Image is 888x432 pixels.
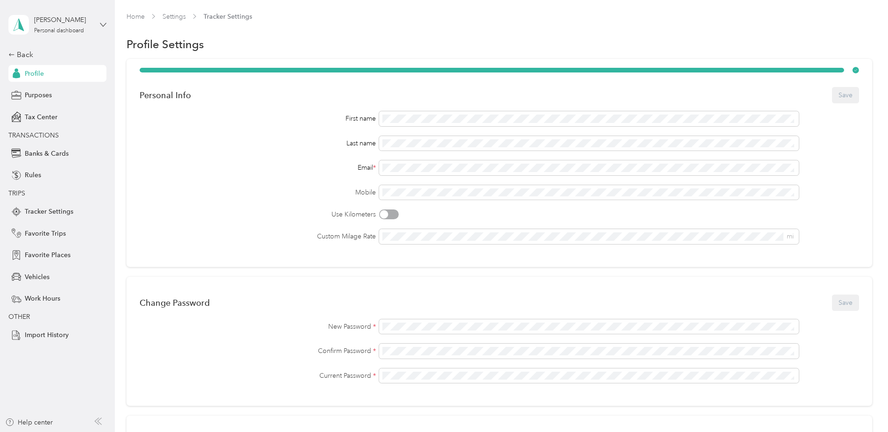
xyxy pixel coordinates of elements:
[5,418,53,427] button: Help center
[34,15,92,25] div: [PERSON_NAME]
[162,13,186,21] a: Settings
[25,69,44,79] span: Profile
[25,90,52,100] span: Purposes
[25,229,66,238] span: Favorite Trips
[25,207,73,216] span: Tracker Settings
[127,39,204,49] h1: Profile Settings
[8,49,102,60] div: Back
[787,232,794,240] span: mi
[25,330,69,340] span: Import History
[25,250,70,260] span: Favorite Places
[25,149,69,158] span: Banks & Cards
[140,138,376,148] div: Last name
[836,380,888,432] iframe: Everlance-gr Chat Button Frame
[140,187,376,197] label: Mobile
[204,12,252,22] span: Tracker Settings
[140,371,376,381] label: Current Password
[25,170,41,180] span: Rules
[140,322,376,331] label: New Password
[25,294,60,303] span: Work Hours
[140,346,376,356] label: Confirm Password
[8,189,25,197] span: TRIPS
[25,112,57,122] span: Tax Center
[127,13,145,21] a: Home
[8,313,30,321] span: OTHER
[34,28,84,34] div: Personal dashboard
[25,272,49,282] span: Vehicles
[140,163,376,173] div: Email
[140,114,376,123] div: First name
[140,298,210,308] div: Change Password
[8,131,59,139] span: TRANSACTIONS
[140,231,376,241] label: Custom Milage Rate
[140,90,191,100] div: Personal Info
[140,209,376,219] label: Use Kilometers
